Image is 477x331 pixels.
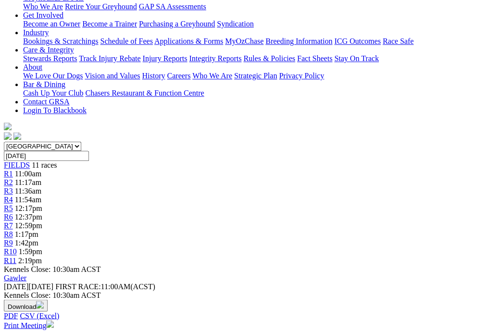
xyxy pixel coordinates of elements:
span: 11 races [32,161,57,169]
a: Schedule of Fees [100,37,152,45]
span: 11:00am [15,170,41,178]
a: R5 [4,204,13,212]
a: Breeding Information [265,37,332,45]
img: printer.svg [46,320,54,328]
a: Login To Blackbook [23,106,87,114]
a: Gawler [4,273,26,282]
a: Rules & Policies [243,54,295,62]
span: 11:17am [15,178,41,186]
a: R11 [4,256,16,264]
a: Contact GRSA [23,98,69,106]
span: 1:59pm [19,247,42,256]
img: logo-grsa-white.png [4,123,12,130]
span: 11:54am [15,196,41,204]
a: PDF [4,311,18,319]
a: Industry [23,28,49,37]
a: Retire Your Greyhound [65,2,137,11]
a: Strategic Plan [234,72,277,80]
span: 12:59pm [15,221,42,230]
a: GAP SA Assessments [139,2,206,11]
a: Integrity Reports [189,54,241,62]
span: 2:19pm [18,256,42,264]
a: R2 [4,178,13,186]
div: Care & Integrity [23,54,473,63]
a: Stewards Reports [23,54,77,62]
a: Applications & Forms [154,37,223,45]
span: 1:42pm [15,239,38,247]
img: download.svg [36,301,44,308]
a: ICG Outcomes [334,37,380,45]
div: Greyhounds as Pets [23,2,473,11]
a: MyOzChase [225,37,264,45]
a: R6 [4,213,13,221]
a: Cash Up Your Club [23,89,83,97]
a: Syndication [217,20,253,28]
div: Download [4,311,473,320]
a: Fact Sheets [297,54,332,62]
a: Careers [167,72,190,80]
span: [DATE] [4,282,29,290]
a: Become an Owner [23,20,80,28]
a: Stay On Track [334,54,378,62]
a: Become a Trainer [82,20,137,28]
a: R10 [4,247,17,256]
a: About [23,63,42,71]
span: 12:37pm [15,213,42,221]
a: Vision and Values [85,72,140,80]
div: Bar & Dining [23,89,473,98]
a: R9 [4,239,13,247]
a: FIELDS [4,161,30,169]
a: Bookings & Scratchings [23,37,98,45]
a: Care & Integrity [23,46,74,54]
button: Download [4,299,48,311]
a: Chasers Restaurant & Function Centre [85,89,204,97]
a: R1 [4,170,13,178]
a: Track Injury Rebate [79,54,140,62]
div: Kennels Close: 10:30am ACST [4,291,473,299]
img: twitter.svg [13,132,21,140]
a: R3 [4,187,13,195]
a: CSV (Excel) [20,311,59,319]
a: We Love Our Dogs [23,72,83,80]
span: Kennels Close: 10:30am ACST [4,265,100,273]
span: 11:00AM(ACST) [55,282,155,290]
a: Get Involved [23,11,63,19]
a: Race Safe [382,37,413,45]
a: Bar & Dining [23,80,65,88]
div: About [23,72,473,80]
a: Privacy Policy [279,72,324,80]
a: Injury Reports [142,54,187,62]
a: Purchasing a Greyhound [139,20,215,28]
a: R8 [4,230,13,238]
span: 12:17pm [15,204,42,212]
input: Select date [4,151,89,161]
div: Industry [23,37,473,46]
a: Who We Are [23,2,63,11]
a: R4 [4,196,13,204]
a: R7 [4,221,13,230]
a: Who We Are [192,72,232,80]
span: 1:17pm [15,230,38,238]
span: 11:36am [15,187,41,195]
div: Get Involved [23,20,473,28]
span: FIRST RACE: [55,282,100,290]
img: facebook.svg [4,132,12,140]
span: [DATE] [4,282,53,290]
a: History [142,72,165,80]
a: Print Meeting [4,321,54,329]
